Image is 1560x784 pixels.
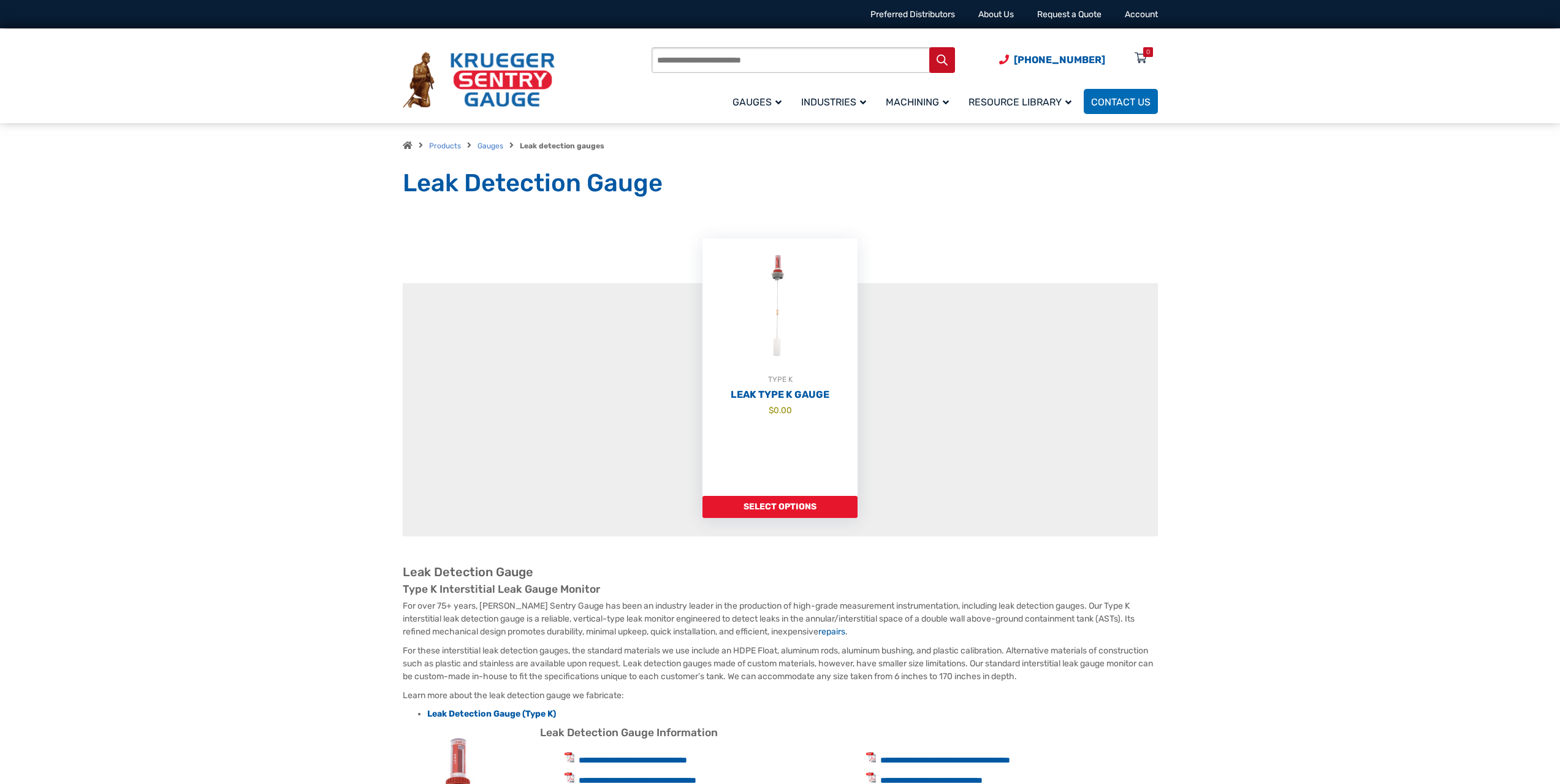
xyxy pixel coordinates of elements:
[818,626,845,637] a: repairs
[702,238,858,496] a: TYPE KLeak Type K Gauge $0.00
[1091,96,1151,108] span: Contact Us
[403,168,1158,199] h1: Leak Detection Gauge
[702,389,858,401] h2: Leak Type K Gauge
[1084,89,1158,114] a: Contact Us
[403,689,1158,702] p: Learn more about the leak detection gauge we fabricate:
[878,87,961,116] a: Machining
[403,583,1158,596] h3: Type K Interstitial Leak Gauge Monitor
[702,373,858,386] div: TYPE K
[403,644,1158,683] p: For these interstitial leak detection gauges, the standard materials we use include an HDPE Float...
[769,405,792,415] bdi: 0.00
[702,238,858,373] img: Leak Detection Gauge
[769,405,774,415] span: $
[801,96,866,108] span: Industries
[478,142,503,150] a: Gauges
[870,9,955,20] a: Preferred Distributors
[403,726,1158,740] h3: Leak Detection Gauge Information
[732,96,782,108] span: Gauges
[794,87,878,116] a: Industries
[1146,47,1150,57] div: 0
[1125,9,1158,20] a: Account
[403,565,1158,580] h2: Leak Detection Gauge
[886,96,949,108] span: Machining
[427,709,556,719] a: Leak Detection Gauge (Type K)
[1037,9,1102,20] a: Request a Quote
[520,142,604,150] strong: Leak detection gauges
[999,52,1105,67] a: Phone Number (920) 434-8860
[702,496,858,518] a: Add to cart: “Leak Type K Gauge”
[725,87,794,116] a: Gauges
[403,599,1158,638] p: For over 75+ years, [PERSON_NAME] Sentry Gauge has been an industry leader in the production of h...
[978,9,1014,20] a: About Us
[1014,54,1105,66] span: [PHONE_NUMBER]
[429,142,461,150] a: Products
[961,87,1084,116] a: Resource Library
[403,52,555,108] img: Krueger Sentry Gauge
[968,96,1071,108] span: Resource Library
